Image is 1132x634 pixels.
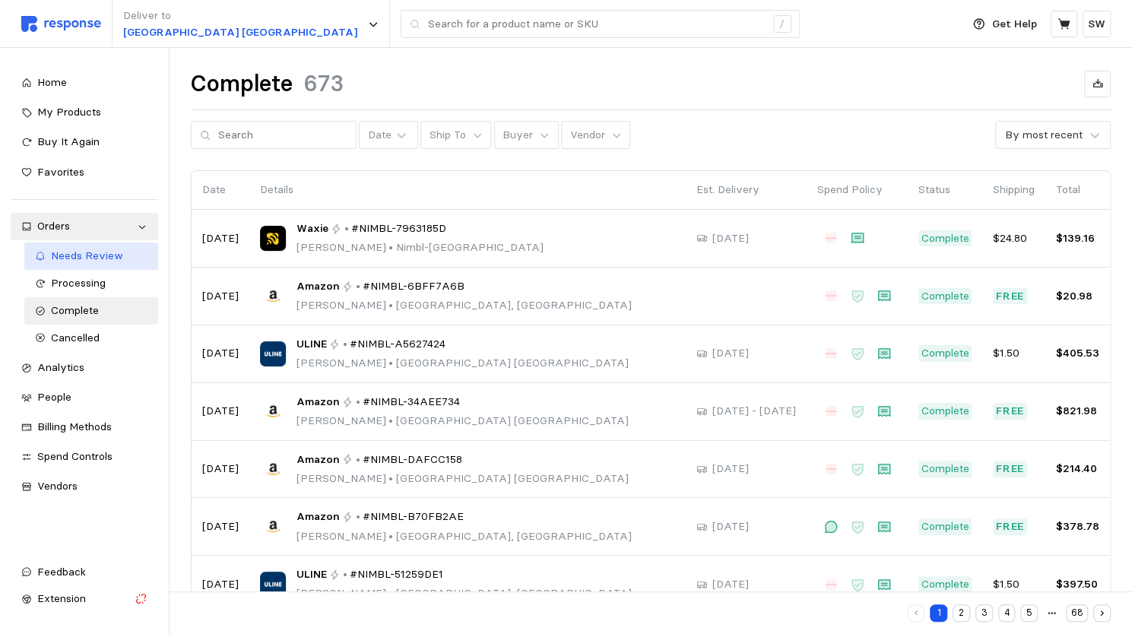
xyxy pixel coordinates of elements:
span: • [386,529,396,543]
p: Complete [921,461,969,477]
span: Amazon [296,278,340,295]
p: $1.50 [993,345,1035,362]
p: $397.50 [1056,576,1099,593]
p: $24.80 [993,230,1035,247]
a: Analytics [11,354,158,382]
p: • [356,509,360,525]
p: [DATE] [712,345,749,362]
p: • [356,452,360,468]
input: Search for a product name or SKU [428,11,765,38]
button: Ship To [420,121,491,150]
button: Extension [11,585,158,613]
span: Waxie [296,220,328,237]
p: $139.16 [1056,230,1099,247]
button: SW [1083,11,1111,37]
p: Est. Delivery [696,182,796,198]
p: • [356,278,360,295]
p: Status [918,182,972,198]
a: People [11,384,158,411]
span: Buy It Again [37,135,100,148]
button: 68 [1066,604,1088,622]
span: #NIMBL-A5627424 [350,336,446,353]
span: People [37,390,71,404]
p: $821.98 [1056,403,1099,420]
span: Amazon [296,509,340,525]
p: [DATE] [202,461,239,477]
p: Shipping [993,182,1035,198]
p: • [356,394,360,411]
img: Waxie [260,226,285,251]
span: Analytics [37,360,84,374]
span: #NIMBL-7963185D [351,220,446,237]
p: Complete [921,230,969,247]
p: [DATE] [202,518,239,535]
p: [DATE] - [DATE] [712,403,796,420]
p: $405.53 [1056,345,1099,362]
p: SW [1088,16,1105,33]
span: ULINE [296,566,327,583]
p: [DATE] [202,576,239,593]
p: [GEOGRAPHIC_DATA] [GEOGRAPHIC_DATA] [123,24,357,41]
p: Buyer [503,127,533,144]
p: [PERSON_NAME] [GEOGRAPHIC_DATA], [GEOGRAPHIC_DATA] [296,297,632,314]
span: • [386,240,396,254]
span: Spend Controls [37,449,113,463]
span: • [386,298,396,312]
span: Needs Review [51,249,123,262]
img: ULINE [260,341,285,366]
span: Cancelled [51,331,100,344]
input: Search [218,122,347,149]
p: $378.78 [1056,518,1099,535]
button: Get Help [964,10,1046,39]
a: Billing Methods [11,414,158,441]
span: • [386,471,396,485]
div: By most recent [1005,127,1083,143]
span: #NIMBL-B70FB2AE [363,509,464,525]
span: My Products [37,105,101,119]
button: Vendor [561,121,630,150]
span: Processing [51,276,106,290]
a: Needs Review [24,243,159,270]
span: #NIMBL-6BFF7A6B [363,278,465,295]
p: [DATE] [202,230,239,247]
p: Free [996,518,1025,535]
span: ULINE [296,336,327,353]
span: Home [37,75,67,89]
a: Processing [24,270,159,297]
div: Date [368,127,392,143]
img: svg%3e [21,16,101,32]
p: Get Help [992,16,1037,33]
div: / [773,15,791,33]
span: • [386,586,396,600]
span: Amazon [296,452,340,468]
p: [PERSON_NAME] [GEOGRAPHIC_DATA] [GEOGRAPHIC_DATA] [296,471,629,487]
button: Feedback [11,559,158,586]
span: Amazon [296,394,340,411]
p: [PERSON_NAME] [GEOGRAPHIC_DATA], [GEOGRAPHIC_DATA] [296,585,632,602]
a: Favorites [11,159,158,186]
p: Vendor [570,127,605,144]
span: Feedback [37,565,86,579]
p: [PERSON_NAME] [GEOGRAPHIC_DATA] [GEOGRAPHIC_DATA] [296,413,629,430]
p: [DATE] [712,230,749,247]
p: [DATE] [202,403,239,420]
p: • [343,566,347,583]
a: Orders [11,213,158,240]
p: Free [996,461,1025,477]
span: #NIMBL-51259DE1 [350,566,443,583]
p: Date [202,182,239,198]
span: • [386,414,396,427]
span: Extension [37,591,86,605]
span: #NIMBL-DAFCC158 [363,452,462,468]
a: My Products [11,99,158,126]
p: [PERSON_NAME] [GEOGRAPHIC_DATA] [GEOGRAPHIC_DATA] [296,355,629,372]
p: Ship To [430,127,466,144]
p: [DATE] [712,461,749,477]
p: Complete [921,345,969,362]
p: [DATE] [712,576,749,593]
p: Complete [921,576,969,593]
div: Orders [37,218,132,235]
a: Complete [24,297,159,325]
button: 4 [998,604,1016,622]
img: Amazon [260,514,285,539]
